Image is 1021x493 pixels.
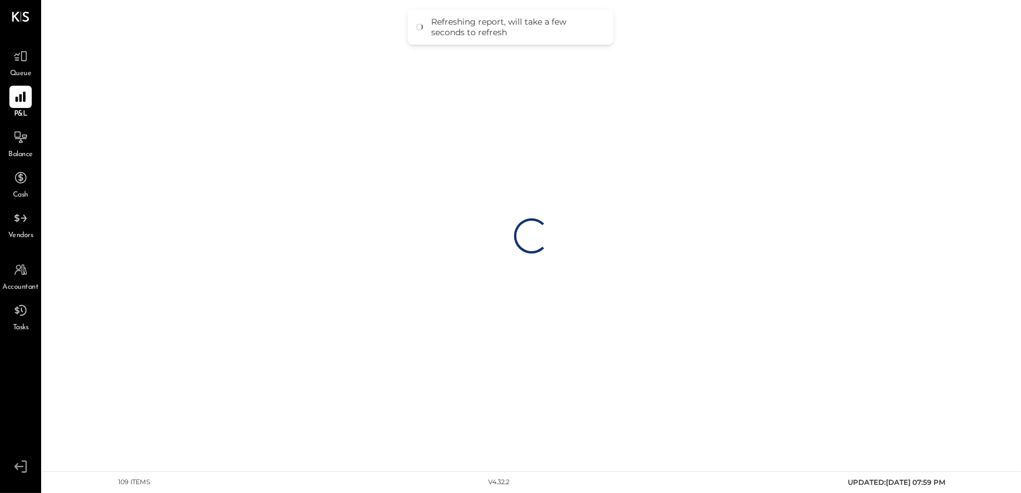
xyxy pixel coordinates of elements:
a: Balance [1,126,41,160]
div: 109 items [118,478,150,487]
span: Vendors [8,231,33,241]
div: Refreshing report, will take a few seconds to refresh [431,16,602,38]
a: P&L [1,86,41,120]
a: Vendors [1,207,41,241]
span: P&L [14,109,28,120]
a: Accountant [1,259,41,293]
a: Cash [1,167,41,201]
span: Cash [13,190,28,201]
span: Balance [8,150,33,160]
span: Queue [10,69,32,79]
span: Tasks [13,323,29,333]
span: UPDATED: [DATE] 07:59 PM [848,478,945,487]
a: Tasks [1,299,41,333]
div: v 4.32.2 [489,478,510,487]
a: Queue [1,45,41,79]
span: Accountant [3,282,39,293]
